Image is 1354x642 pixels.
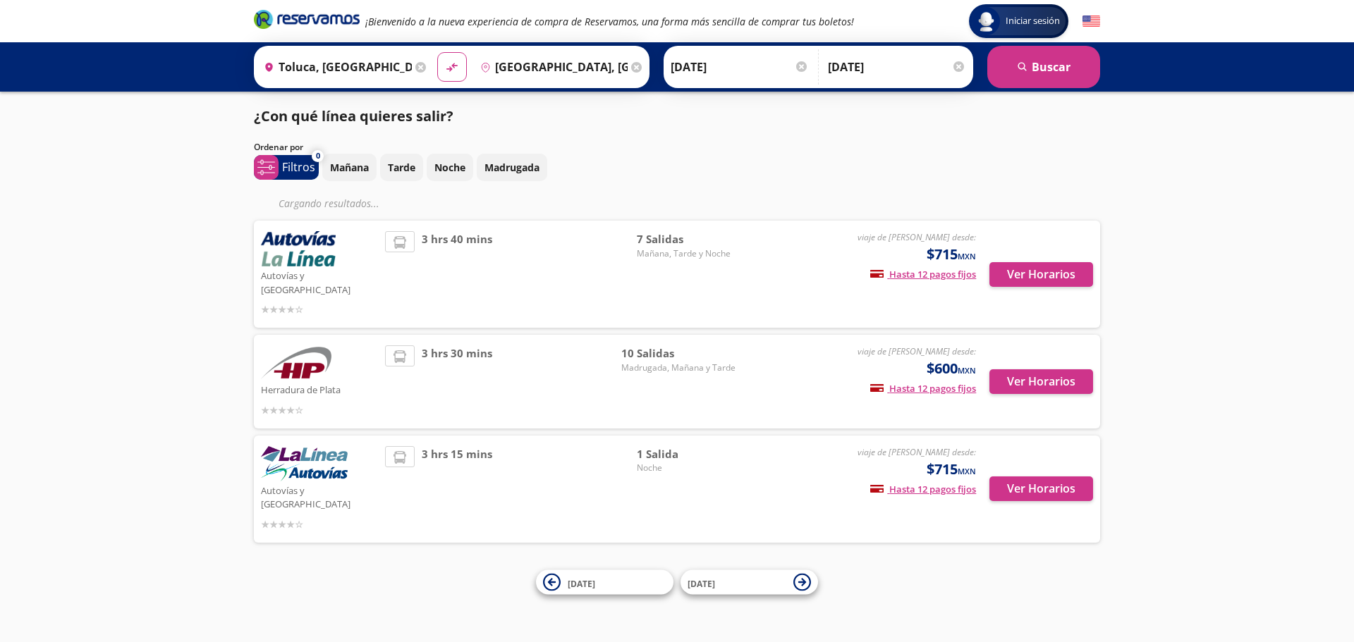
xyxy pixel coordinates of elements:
[927,358,976,379] span: $600
[484,160,539,175] p: Madrugada
[254,155,319,180] button: 0Filtros
[958,365,976,376] small: MXN
[316,150,320,162] span: 0
[637,446,736,462] span: 1 Salida
[261,266,378,297] p: Autovías y [GEOGRAPHIC_DATA]
[989,369,1093,394] button: Ver Horarios
[254,8,360,30] i: Brand Logo
[637,231,736,247] span: 7 Salidas
[870,483,976,495] span: Hasta 12 pagos fijos
[927,244,976,265] span: $715
[870,382,976,395] span: Hasta 12 pagos fijos
[475,49,628,85] input: Buscar Destino
[434,160,465,175] p: Noche
[258,49,412,85] input: Buscar Origen
[261,231,336,266] img: Autovías y La Línea
[536,570,673,595] button: [DATE]
[261,446,348,481] img: Autovías y La Línea
[282,159,315,175] p: Filtros
[422,345,492,418] span: 3 hrs 30 mins
[1000,14,1066,28] span: Iniciar sesión
[681,570,818,595] button: [DATE]
[568,577,595,589] span: [DATE]
[330,160,369,175] p: Mañana
[989,476,1093,501] button: Ver Horarios
[322,154,377,181] button: Mañana
[261,481,378,512] p: Autovías y [GEOGRAPHIC_DATA]
[958,251,976,261] small: MXN
[958,466,976,476] small: MXN
[828,49,966,85] input: Opcional
[858,446,976,458] em: viaje de [PERSON_NAME] desde:
[858,345,976,357] em: viaje de [PERSON_NAME] desde:
[254,8,360,34] a: Brand Logo
[427,154,473,181] button: Noche
[858,231,976,243] em: viaje de [PERSON_NAME] desde:
[637,247,736,260] span: Mañana, Tarde y Noche
[688,577,715,589] span: [DATE]
[254,106,453,127] p: ¿Con qué línea quieres salir?
[261,345,331,381] img: Herradura de Plata
[987,46,1100,88] button: Buscar
[637,462,736,474] span: Noche
[261,381,378,397] p: Herradura de Plata
[380,154,423,181] button: Tarde
[254,141,303,154] p: Ordenar por
[365,15,854,28] em: ¡Bienvenido a la nueva experiencia de compra de Reservamos, una forma más sencilla de comprar tus...
[422,446,492,532] span: 3 hrs 15 mins
[621,362,736,374] span: Madrugada, Mañana y Tarde
[870,268,976,280] span: Hasta 12 pagos fijos
[477,154,547,181] button: Madrugada
[422,231,492,317] span: 3 hrs 40 mins
[927,459,976,480] span: $715
[989,262,1093,287] button: Ver Horarios
[621,345,736,362] span: 10 Salidas
[671,49,809,85] input: Elegir Fecha
[388,160,415,175] p: Tarde
[1082,13,1100,30] button: English
[279,197,379,210] em: Cargando resultados ...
